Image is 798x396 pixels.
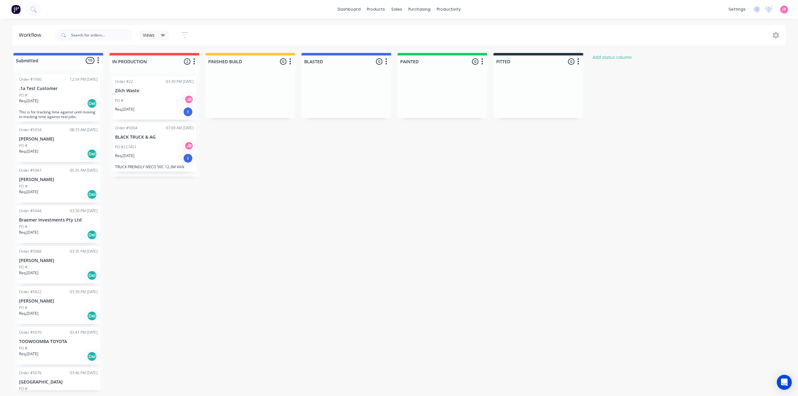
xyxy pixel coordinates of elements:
[70,168,98,173] div: 05:35 AM [DATE]
[17,125,100,162] div: Order #503408:33 AM [DATE][PERSON_NAME]PO #Req.[DATE]Del
[19,217,98,223] p: Braemer Investments Pty Ltd
[19,305,27,311] p: PO #
[113,123,196,172] div: Order #500407:09 AM [DATE]BLACK TRUCK & AGPO #227451JBReq.[DATE]ITRUCK FREINDLY IVECO 50C 12.3M VAN
[17,287,100,324] div: Order #502203:39 PM [DATE][PERSON_NAME]PO #Req.[DATE]Del
[115,107,134,112] p: Req. [DATE]
[19,339,98,344] p: TOOWOOMBA TOYOTA
[19,143,27,149] p: PO #
[143,32,155,38] span: Views
[388,5,405,14] div: sales
[19,184,27,189] p: PO #
[19,370,41,376] div: Order #5076
[11,5,21,14] img: Factory
[184,141,194,150] div: JB
[115,144,137,150] p: PO #227451
[334,5,364,14] a: dashboard
[19,77,41,82] div: Order #1000
[70,289,98,295] div: 03:39 PM [DATE]
[589,53,635,61] button: Add status column
[19,386,27,392] p: PO #
[19,149,38,154] p: Req. [DATE]
[19,127,41,133] div: Order #5034
[19,98,38,104] p: Req. [DATE]
[434,5,464,14] div: productivity
[19,351,38,357] p: Req. [DATE]
[115,125,137,131] div: Order #5004
[113,76,196,120] div: Order #2203:39 PM [DATE]Zilch WastePO #JBReq.[DATE]I
[17,74,100,122] div: Order #100012:54 PM [DATE].1a Test CustomerPO #Req.[DATE]DelThis is for tracking time against unt...
[19,31,44,39] div: Workflow
[115,88,194,93] p: Zilch Waste
[17,206,100,243] div: Order #504403:30 PM [DATE]Braemer Investments Pty LtdPO #Req.[DATE]Del
[183,153,193,163] div: I
[19,289,41,295] div: Order #5022
[782,7,786,12] span: JB
[87,98,97,108] div: Del
[70,370,98,376] div: 03:46 PM [DATE]
[19,110,98,119] p: This is for tracking time against until moving to tracking time against real jobs.
[87,189,97,199] div: Del
[87,270,97,280] div: Del
[17,327,100,365] div: Order #507003:41 PM [DATE]TOOWOOMBA TOYOTAPO #Req.[DATE]Del
[115,153,134,159] p: Req. [DATE]
[71,29,133,41] input: Search for orders...
[19,177,98,182] p: [PERSON_NAME]
[19,230,38,235] p: Req. [DATE]
[87,230,97,240] div: Del
[777,375,792,390] div: Open Intercom Messenger
[87,149,97,159] div: Del
[17,246,100,284] div: Order #506603:35 PM [DATE][PERSON_NAME]PO #Req.[DATE]Del
[19,311,38,316] p: Req. [DATE]
[19,93,27,98] p: PO #
[166,79,194,84] div: 03:39 PM [DATE]
[184,95,194,104] div: JB
[115,79,133,84] div: Order #22
[115,98,123,103] p: PO #
[405,5,434,14] div: purchasing
[19,224,27,230] p: PO #
[70,249,98,254] div: 03:35 PM [DATE]
[70,77,98,82] div: 12:54 PM [DATE]
[19,346,27,351] p: PO #
[70,330,98,335] div: 03:41 PM [DATE]
[183,107,193,117] div: I
[115,135,194,140] p: BLACK TRUCK & AG
[19,86,98,91] p: .1a Test Customer
[166,125,194,131] div: 07:09 AM [DATE]
[70,127,98,133] div: 08:33 AM [DATE]
[19,208,41,214] div: Order #5044
[19,298,98,304] p: [PERSON_NAME]
[364,5,388,14] div: products
[19,136,98,142] p: [PERSON_NAME]
[19,249,41,254] div: Order #5066
[19,379,98,385] p: [GEOGRAPHIC_DATA]
[19,330,41,335] div: Order #5070
[87,311,97,321] div: Del
[19,270,38,276] p: Req. [DATE]
[19,189,38,195] p: Req. [DATE]
[19,258,98,263] p: [PERSON_NAME]
[17,165,100,203] div: Order #504705:35 AM [DATE][PERSON_NAME]PO #Req.[DATE]Del
[87,351,97,361] div: Del
[725,5,749,14] div: settings
[70,208,98,214] div: 03:30 PM [DATE]
[115,165,194,169] p: TRUCK FREINDLY IVECO 50C 12.3M VAN
[19,265,27,270] p: PO #
[19,168,41,173] div: Order #5047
